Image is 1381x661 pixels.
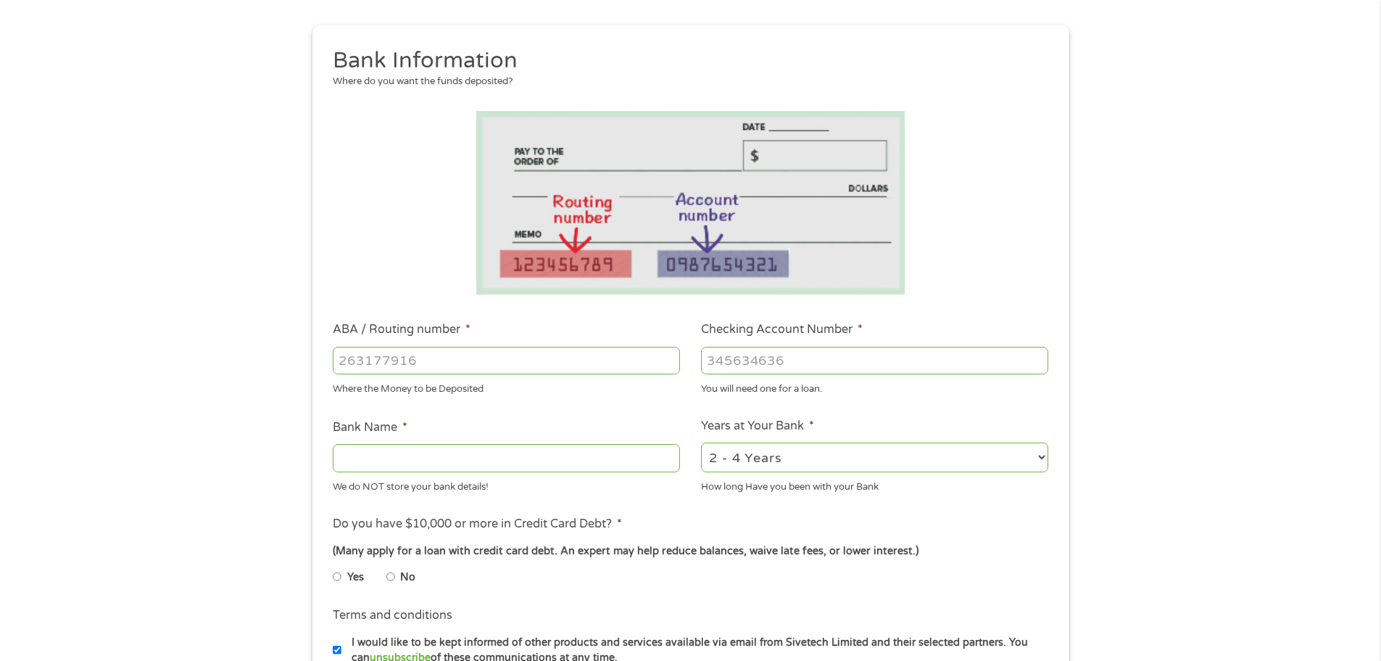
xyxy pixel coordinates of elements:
[347,570,364,586] label: Yes
[333,75,1037,89] div: Where do you want the funds deposited?
[333,475,680,494] div: We do NOT store your bank details!
[333,46,1037,75] h2: Bank Information
[701,377,1048,397] div: You will need one for a loan.
[400,570,415,586] label: No
[333,347,680,374] input: 263177916
[701,322,863,337] label: Checking Account Number
[333,608,452,623] label: Terms and conditions
[333,377,680,397] div: Where the Money to be Deposited
[333,420,407,435] label: Bank Name
[333,517,622,532] label: Do you have $10,000 or more in Credit Card Debt?
[701,419,814,434] label: Years at Your Bank
[701,347,1048,374] input: 345634636
[333,543,1048,559] div: (Many apply for a loan with credit card debt. An expert may help reduce balances, waive late fees...
[333,322,470,337] label: ABA / Routing number
[701,475,1048,494] div: How long Have you been with your Bank
[476,111,905,295] img: Routing number location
